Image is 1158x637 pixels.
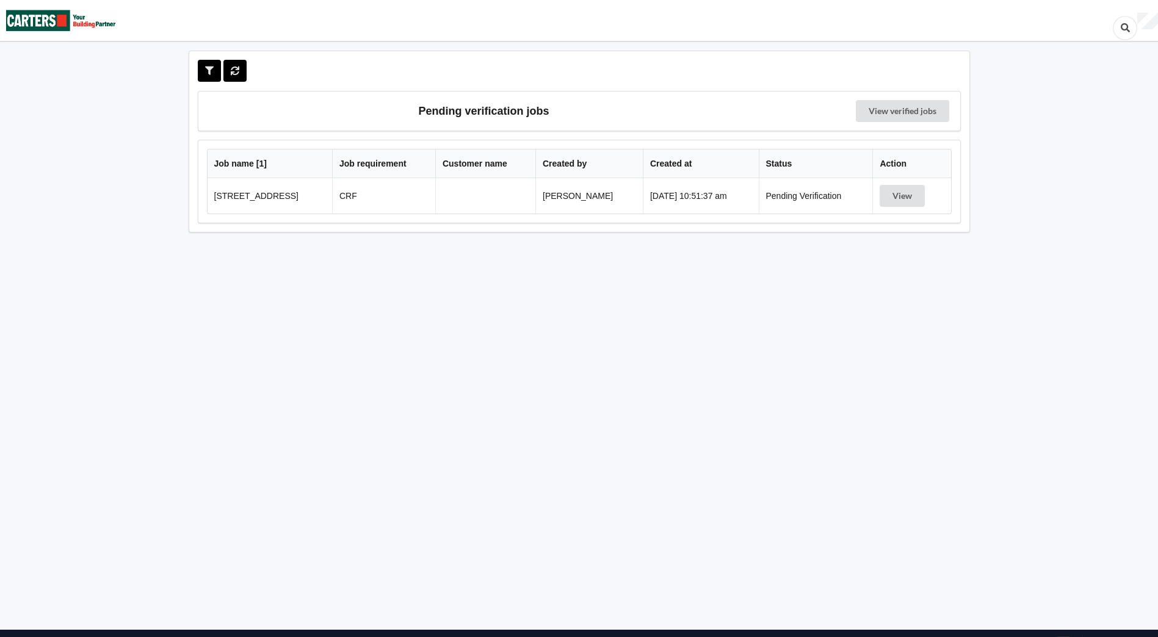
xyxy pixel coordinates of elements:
[880,185,925,207] button: View
[759,178,873,214] td: Pending Verification
[643,178,759,214] td: [DATE] 10:51:37 am
[332,178,435,214] td: CRF
[535,178,643,214] td: [PERSON_NAME]
[535,149,643,178] th: Created by
[207,100,761,122] h3: Pending verification jobs
[643,149,759,178] th: Created at
[208,149,332,178] th: Job name [ 1 ]
[332,149,435,178] th: Job requirement
[208,178,332,214] td: [STREET_ADDRESS]
[6,1,116,40] img: Carters
[872,149,950,178] th: Action
[1137,13,1158,30] div: User Profile
[880,191,927,201] a: View
[856,100,949,122] a: View verified jobs
[435,149,535,178] th: Customer name
[759,149,873,178] th: Status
